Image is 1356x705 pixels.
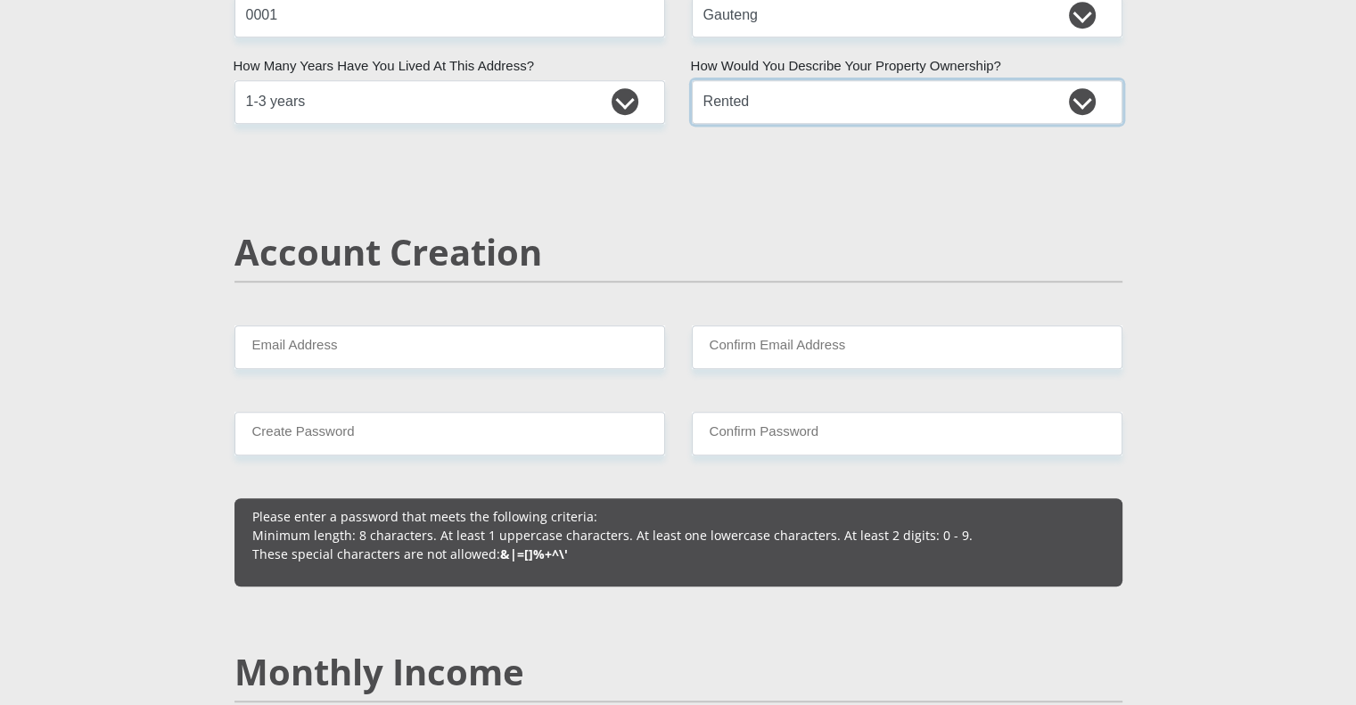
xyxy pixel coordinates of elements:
[500,545,568,562] b: &|=[]%+^\'
[692,80,1122,124] select: Please select a value
[234,80,665,124] select: Please select a value
[234,651,1122,693] h2: Monthly Income
[692,412,1122,455] input: Confirm Password
[234,412,665,455] input: Create Password
[252,507,1105,563] p: Please enter a password that meets the following criteria: Minimum length: 8 characters. At least...
[234,231,1122,274] h2: Account Creation
[692,325,1122,369] input: Confirm Email Address
[234,325,665,369] input: Email Address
